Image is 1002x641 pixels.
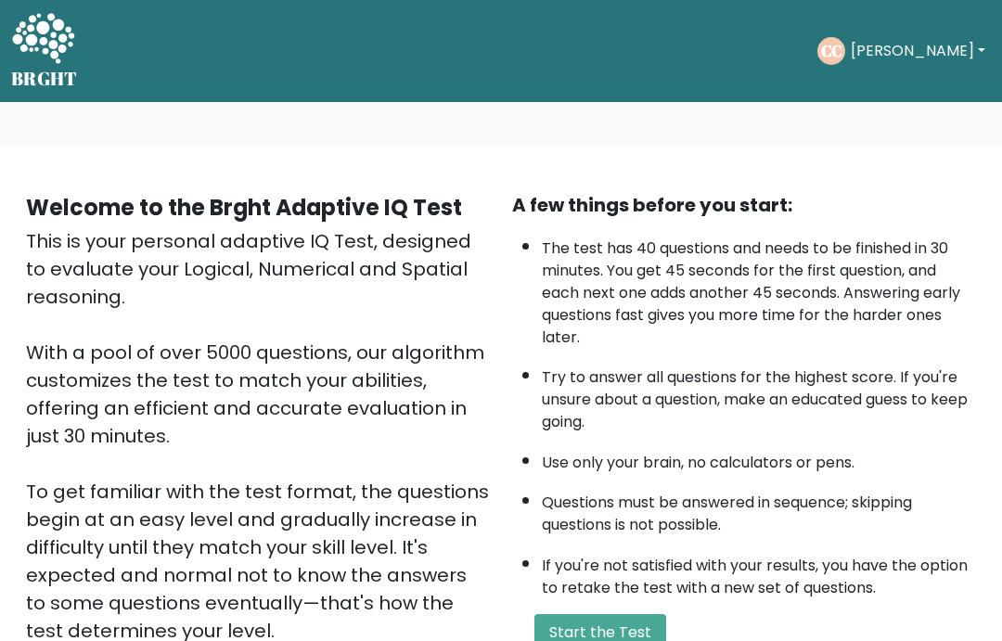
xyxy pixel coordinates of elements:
[512,191,976,219] div: A few things before you start:
[542,357,976,433] li: Try to answer all questions for the highest score. If you're unsure about a question, make an edu...
[542,545,976,599] li: If you're not satisfied with your results, you have the option to retake the test with a new set ...
[542,442,976,474] li: Use only your brain, no calculators or pens.
[26,192,462,223] b: Welcome to the Brght Adaptive IQ Test
[11,7,78,95] a: BRGHT
[542,482,976,536] li: Questions must be answered in sequence; skipping questions is not possible.
[820,40,841,61] text: CC
[11,68,78,90] h5: BRGHT
[542,228,976,349] li: The test has 40 questions and needs to be finished in 30 minutes. You get 45 seconds for the firs...
[845,39,991,63] button: [PERSON_NAME]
